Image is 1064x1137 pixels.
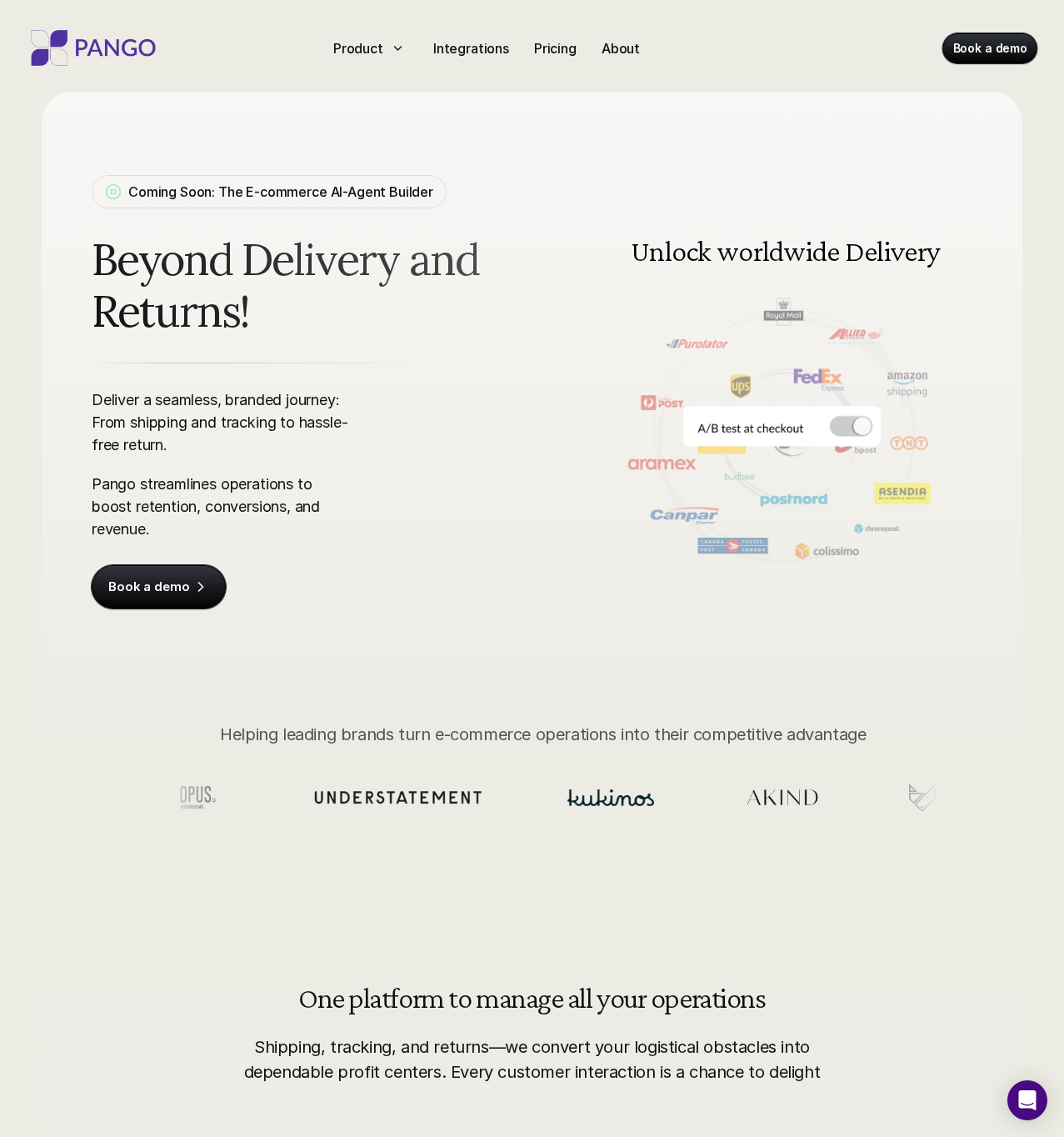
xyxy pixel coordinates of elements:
p: Integrations [433,38,509,58]
img: Delivery and shipping management software doing A/B testing at the checkout for different carrier... [591,198,972,584]
p: Pango streamlines operations to boost retention, conversions, and revenue. [92,473,352,540]
p: Coming Soon: The E-commerce AI-Agent Builder [128,182,433,202]
a: Integrations [427,35,516,62]
p: Deliver a seamless, branded journey: From shipping and tracking to hassle-free return. [92,388,352,456]
img: Back Arrow [607,379,632,404]
a: About [595,35,647,62]
p: Book a demo [108,579,189,595]
a: Book a demo [92,565,226,609]
p: Pricing [534,38,577,58]
p: Book a demo [953,40,1027,57]
span: Beyond Delivery and Returns! [92,233,527,338]
p: About [602,38,640,58]
p: Shipping, tracking, and returns—we convert your logistical obstacles into dependable profit cente... [237,1034,827,1084]
div: Open Intercom Messenger [1007,1080,1047,1120]
button: Next [931,379,956,404]
p: Product [333,38,383,58]
a: Pricing [527,35,583,62]
h3: Unlock worldwide Delivery [627,236,944,266]
a: Book a demo [943,33,1037,63]
img: Next Arrow [931,379,956,404]
h2: One platform to manage all your operations [298,982,766,1015]
button: Previous [607,379,632,404]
